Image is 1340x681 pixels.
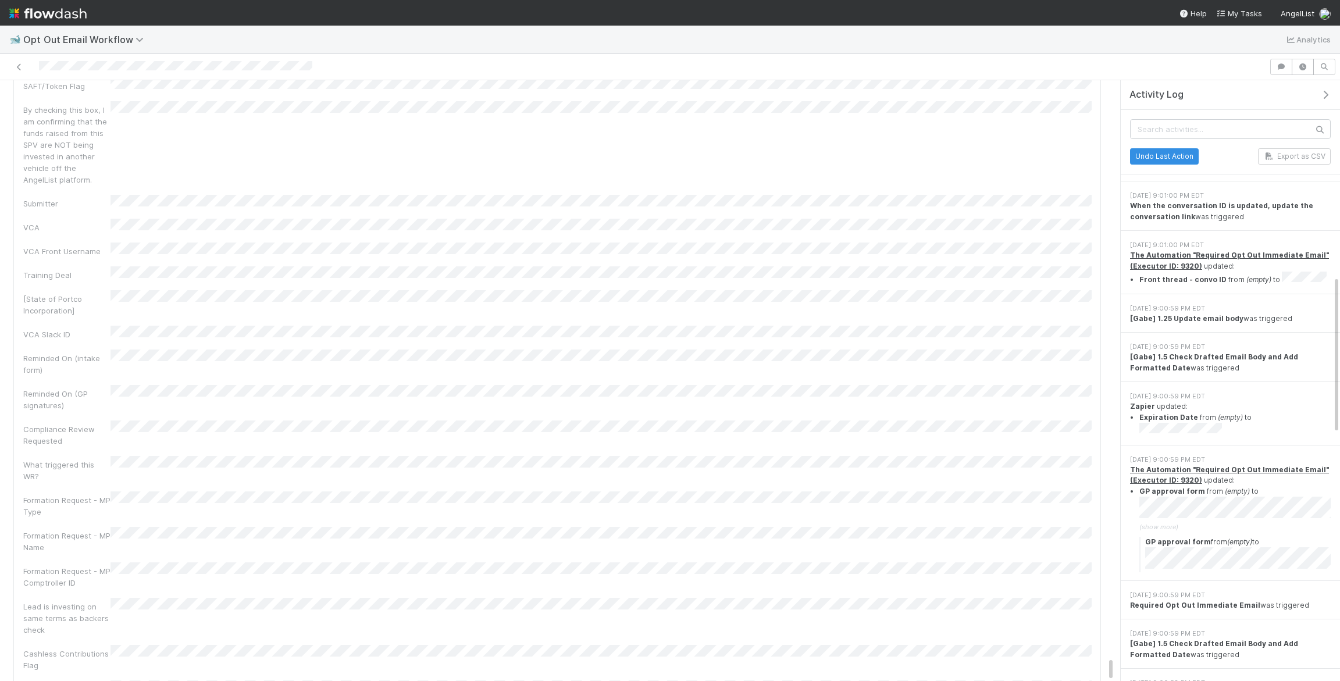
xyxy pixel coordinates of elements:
[23,245,111,257] div: VCA Front Username
[1139,537,1331,572] div: from to
[23,34,149,45] span: Opt Out Email Workflow
[1130,465,1331,572] div: updated:
[23,198,111,209] div: Submitter
[1130,455,1331,465] div: [DATE] 9:00:59 PM EDT
[1130,352,1298,372] strong: [Gabe] 1.5 Check Drafted Email Body and Add Formatted Date
[1130,342,1331,352] div: [DATE] 9:00:59 PM EDT
[23,329,111,340] div: VCA Slack ID
[1130,119,1331,138] input: Search activities...
[23,222,111,233] div: VCA
[23,80,111,92] div: SAFT/Token Flag
[1130,304,1331,313] div: [DATE] 9:00:59 PM EDT
[1218,413,1243,422] em: (empty)
[1246,275,1271,284] em: (empty)
[1130,250,1331,286] div: updated:
[1139,486,1331,532] summary: GP approval form from (empty) to (show more)
[1281,9,1314,18] span: AngelList
[1129,89,1184,101] span: Activity Log
[1319,8,1331,20] img: avatar_f32b584b-9fa7-42e4-bca2-ac5b6bf32423.png
[23,494,111,518] div: Formation Request - MP Type
[23,648,111,671] div: Cashless Contributions Flag
[1139,412,1331,437] li: from to
[1130,639,1298,658] strong: [Gabe] 1.5 Check Drafted Email Body and Add Formatted Date
[1130,314,1243,323] strong: [Gabe] 1.25 Update email body
[1130,402,1155,411] strong: Zapier
[1130,639,1331,660] div: was triggered
[1216,9,1262,18] span: My Tasks
[1139,487,1205,495] strong: GP approval form
[1130,391,1331,401] div: [DATE] 9:00:59 PM EDT
[1130,251,1329,270] a: The Automation "Required Opt Out Immediate Email" (Executor ID: 9320)
[23,104,111,186] div: By checking this box, I am confirming that the funds raised from this SPV are NOT being invested ...
[23,352,111,376] div: Reminded On (intake form)
[1130,240,1331,250] div: [DATE] 9:01:00 PM EDT
[1227,537,1252,546] em: (empty)
[1139,523,1178,531] span: (show more)
[1139,272,1331,286] li: from to
[1130,313,1331,324] div: was triggered
[1130,148,1199,164] button: Undo Last Action
[23,293,111,316] div: [State of Portco Incorporation]
[23,269,111,281] div: Training Deal
[1130,201,1331,222] div: was triggered
[23,388,111,411] div: Reminded On (GP signatures)
[23,459,111,482] div: What triggered this WR?
[1130,401,1331,437] div: updated:
[23,565,111,589] div: Formation Request - MP Comptroller ID
[23,423,111,447] div: Compliance Review Requested
[1258,148,1331,164] button: Export as CSV
[1130,600,1331,611] div: was triggered
[9,3,87,23] img: logo-inverted-e16ddd16eac7371096b0.svg
[1139,275,1227,284] strong: Front thread - convo ID
[23,530,111,553] div: Formation Request - MP Name
[1130,465,1329,484] a: The Automation "Required Opt Out Immediate Email" (Executor ID: 9320)
[1130,191,1331,201] div: [DATE] 9:01:00 PM EDT
[1285,33,1331,47] a: Analytics
[1130,201,1313,220] strong: When the conversation ID is updated, update the conversation link
[23,601,111,636] div: Lead is investing on same terms as backers check
[9,34,21,44] span: 🐋
[1130,629,1331,639] div: [DATE] 9:00:59 PM EDT
[1130,352,1331,373] div: was triggered
[1179,8,1207,19] div: Help
[1130,601,1260,609] strong: Required Opt Out Immediate Email
[1216,8,1262,19] a: My Tasks
[1145,537,1211,546] strong: GP approval form
[1225,487,1250,495] em: (empty)
[1139,413,1198,422] strong: Expiration Date
[1130,590,1331,600] div: [DATE] 9:00:59 PM EDT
